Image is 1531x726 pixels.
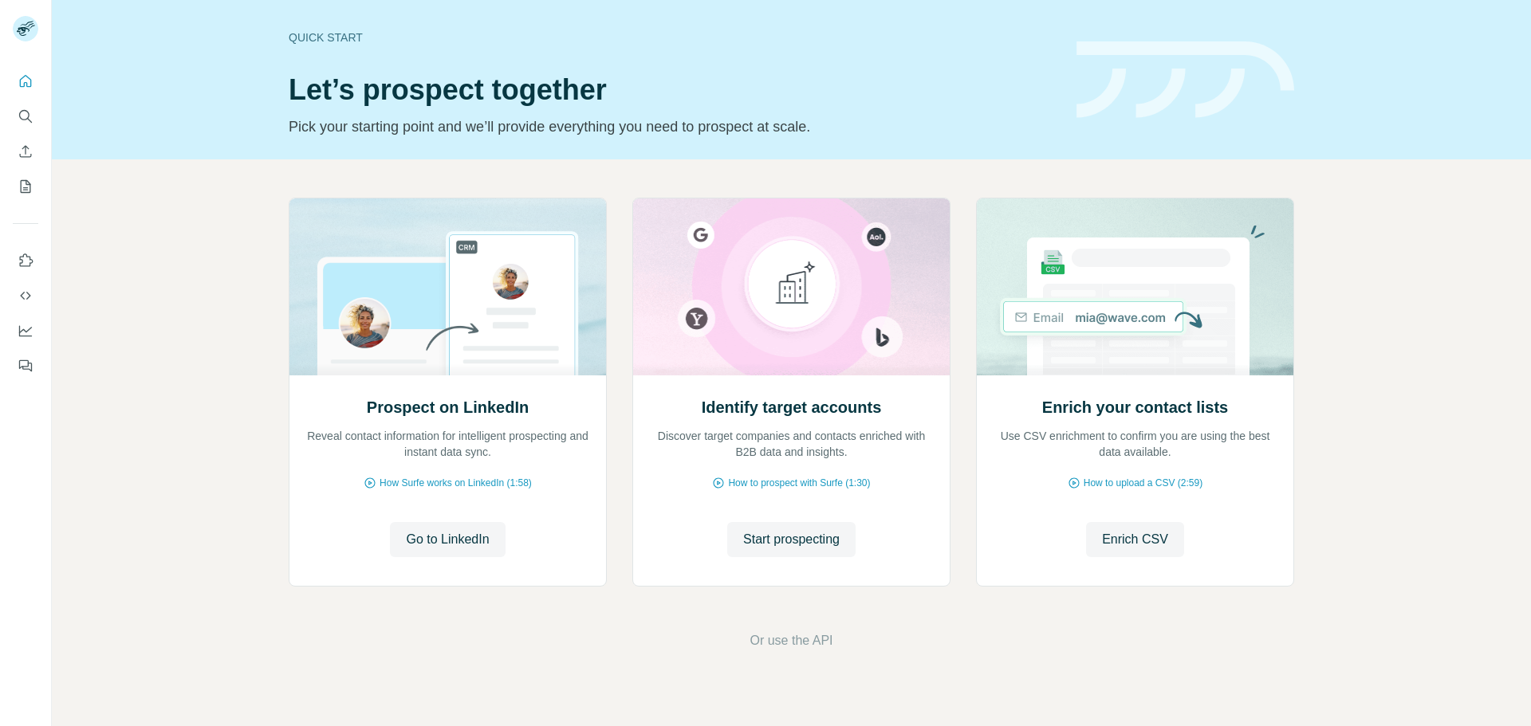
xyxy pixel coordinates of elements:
img: Enrich your contact lists [976,198,1294,375]
button: Or use the API [750,631,832,650]
img: banner [1076,41,1294,119]
span: How Surfe works on LinkedIn (1:58) [380,476,532,490]
button: Go to LinkedIn [390,522,505,557]
p: Reveal contact information for intelligent prospecting and instant data sync. [305,428,590,460]
button: Enrich CSV [1086,522,1184,557]
button: Quick start [13,67,38,96]
button: Use Surfe API [13,281,38,310]
h2: Enrich your contact lists [1042,396,1228,418]
h2: Prospect on LinkedIn [367,396,529,418]
button: My lists [13,172,38,201]
button: Enrich CSV [13,137,38,166]
span: How to upload a CSV (2:59) [1084,476,1202,490]
button: Search [13,102,38,131]
span: Start prospecting [743,530,840,549]
img: Identify target accounts [632,198,950,375]
button: Start prospecting [727,522,856,557]
span: Enrich CSV [1102,530,1168,549]
button: Feedback [13,351,38,380]
p: Pick your starting point and we’ll provide everything you need to prospect at scale. [289,116,1057,138]
button: Use Surfe on LinkedIn [13,246,38,275]
p: Use CSV enrichment to confirm you are using the best data available. [993,428,1277,460]
button: Dashboard [13,316,38,345]
h2: Identify target accounts [702,396,882,418]
div: Quick start [289,29,1057,45]
span: Go to LinkedIn [406,530,489,549]
p: Discover target companies and contacts enriched with B2B data and insights. [649,428,934,460]
img: Prospect on LinkedIn [289,198,607,375]
span: How to prospect with Surfe (1:30) [728,476,870,490]
h1: Let’s prospect together [289,74,1057,106]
